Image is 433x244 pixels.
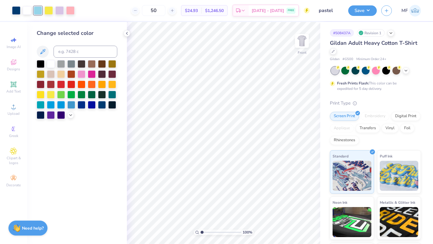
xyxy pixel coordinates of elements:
[400,124,414,133] div: Foil
[296,35,308,47] img: Front
[342,57,353,62] span: # G500
[7,67,20,72] span: Designs
[348,5,377,16] button: Save
[333,207,371,237] img: Neon Ink
[330,100,421,107] div: Print Type
[330,29,354,37] div: # 508437A
[401,7,408,14] span: MF
[205,8,224,14] span: $1,246.50
[409,5,421,17] img: Mia Fredrick
[361,112,389,121] div: Embroidery
[22,225,44,231] strong: Need help?
[356,57,386,62] span: Minimum Order: 24 +
[7,44,21,49] span: Image AI
[401,5,421,17] a: MF
[37,29,117,37] div: Change selected color
[314,5,344,17] input: Untitled Design
[330,57,339,62] span: Gildan
[333,161,371,191] img: Standard
[185,8,198,14] span: $24.93
[330,112,359,121] div: Screen Print
[9,133,18,138] span: Greek
[391,112,420,121] div: Digital Print
[330,136,359,145] div: Rhinestones
[8,111,20,116] span: Upload
[380,199,415,206] span: Metallic & Glitter Ink
[333,153,349,159] span: Standard
[337,81,411,91] div: This color can be expedited for 5 day delivery.
[6,183,21,188] span: Decorate
[298,50,306,55] div: Front
[142,5,165,16] input: – –
[6,89,21,94] span: Add Text
[54,46,117,58] input: e.g. 7428 c
[380,207,419,237] img: Metallic & Glitter Ink
[3,156,24,165] span: Clipart & logos
[356,124,380,133] div: Transfers
[252,8,284,14] span: [DATE] - [DATE]
[382,124,398,133] div: Vinyl
[288,8,294,13] span: FREE
[380,153,392,159] span: Puff Ink
[357,29,385,37] div: Revision 1
[337,81,369,86] strong: Fresh Prints Flash:
[243,230,252,235] span: 100 %
[330,124,354,133] div: Applique
[333,199,347,206] span: Neon Ink
[330,39,417,47] span: Gildan Adult Heavy Cotton T-Shirt
[380,161,419,191] img: Puff Ink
